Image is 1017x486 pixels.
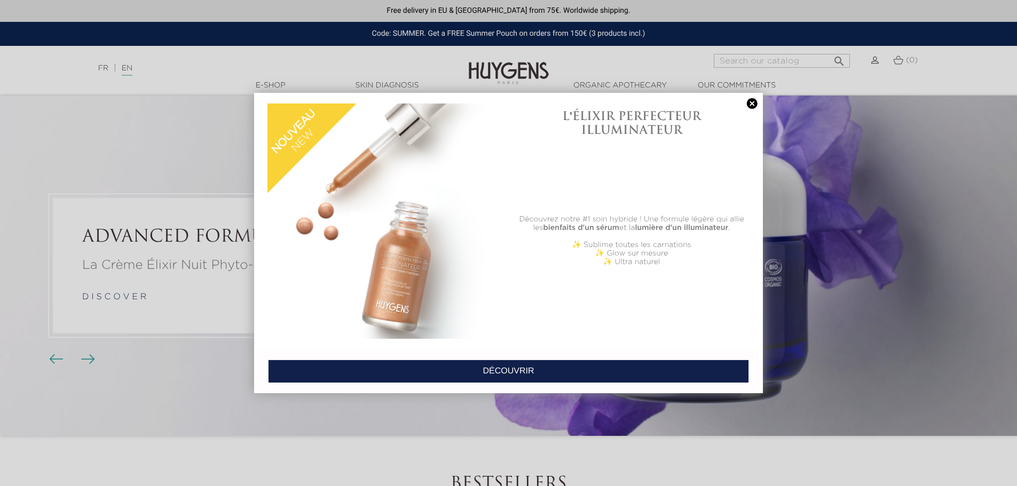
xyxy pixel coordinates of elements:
[514,258,750,266] p: ✨ Ultra naturel
[268,360,749,383] a: DÉCOUVRIR
[514,215,750,232] p: Découvrez notre #1 soin hybride ! Une formule légère qui allie les et la .
[514,249,750,258] p: ✨ Glow sur mesure
[543,224,619,232] b: bienfaits d'un sérum
[514,241,750,249] p: ✨ Sublime toutes les carnations
[635,224,729,232] b: lumière d'un illuminateur
[514,109,750,137] h1: L'ÉLIXIR PERFECTEUR ILLUMINATEUR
